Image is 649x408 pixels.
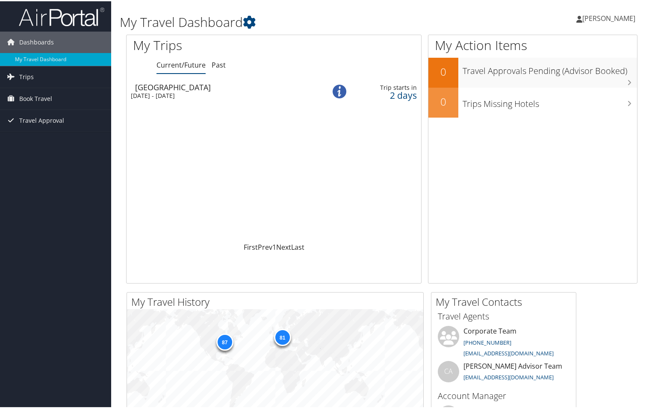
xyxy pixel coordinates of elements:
div: [GEOGRAPHIC_DATA] [135,82,317,90]
h3: Trips Missing Hotels [463,92,637,109]
a: Prev [258,241,272,251]
a: Past [212,59,226,68]
img: airportal-logo.png [19,6,104,26]
a: [EMAIL_ADDRESS][DOMAIN_NAME] [463,372,554,380]
div: Trip starts in [358,83,417,90]
h2: 0 [428,93,458,108]
h2: 0 [428,63,458,78]
a: [PHONE_NUMBER] [463,337,511,345]
a: [PERSON_NAME] [576,4,644,30]
span: Book Travel [19,87,52,108]
a: Last [291,241,304,251]
h1: My Trips [133,35,292,53]
a: 0Trips Missing Hotels [428,86,637,116]
h3: Account Manager [438,389,569,401]
h1: My Action Items [428,35,637,53]
div: CA [438,360,459,381]
a: Next [276,241,291,251]
h2: My Travel History [131,293,423,308]
a: First [244,241,258,251]
h1: My Travel Dashboard [120,12,469,30]
div: 2 days [358,90,417,98]
h2: My Travel Contacts [436,293,576,308]
a: 0Travel Approvals Pending (Advisor Booked) [428,56,637,86]
div: [DATE] - [DATE] [131,91,313,98]
img: alert-flat-solid-info.png [333,83,346,97]
span: Trips [19,65,34,86]
h3: Travel Approvals Pending (Advisor Booked) [463,59,637,76]
li: Corporate Team [434,325,574,360]
a: 1 [272,241,276,251]
div: 87 [216,332,233,349]
span: [PERSON_NAME] [582,12,635,22]
h3: Travel Agents [438,309,569,321]
span: Dashboards [19,30,54,52]
a: Current/Future [156,59,206,68]
div: 81 [274,327,291,344]
span: Travel Approval [19,109,64,130]
a: [EMAIL_ADDRESS][DOMAIN_NAME] [463,348,554,356]
li: [PERSON_NAME] Advisor Team [434,360,574,387]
